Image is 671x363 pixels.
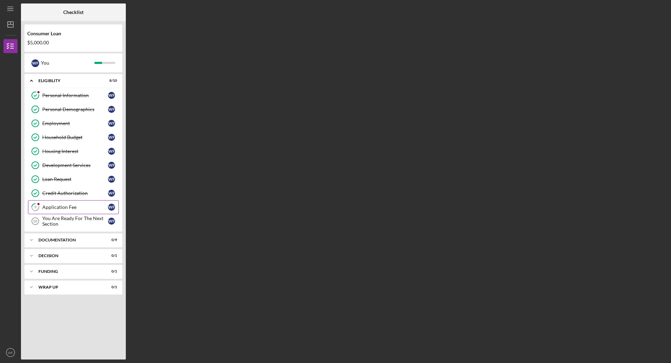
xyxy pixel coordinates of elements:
b: Checklist [63,9,84,15]
div: Decision [38,254,100,258]
div: 8 / 10 [104,79,117,83]
div: You [41,57,94,69]
text: WF [8,351,13,355]
a: Credit AuthorizationWF [28,186,119,200]
a: Loan RequestWF [28,172,119,186]
div: 0 / 1 [104,254,117,258]
div: $5,000.00 [27,40,120,45]
div: Employment [42,121,108,126]
a: EmploymentWF [28,116,119,130]
div: Personal Information [42,93,108,98]
div: 0 / 9 [104,238,117,242]
div: W F [108,134,115,141]
div: 0 / 1 [104,285,117,289]
a: 10You Are Ready For The Next SectionWF [28,214,119,228]
div: W F [108,92,115,99]
div: W F [108,190,115,197]
div: Documentation [38,238,100,242]
div: Development Services [42,162,108,168]
div: W F [108,218,115,225]
div: 0 / 1 [104,269,117,274]
div: You Are Ready For The Next Section [42,216,108,227]
div: Application Fee [42,204,108,210]
div: Eligiblity [38,79,100,83]
div: Household Budget [42,135,108,140]
a: Personal DemographicsWF [28,102,119,116]
div: W F [108,162,115,169]
button: WF [3,346,17,360]
div: Funding [38,269,100,274]
div: Personal Demographics [42,107,108,112]
div: W F [108,106,115,113]
div: W F [31,59,39,67]
div: W F [108,204,115,211]
div: W F [108,120,115,127]
div: Loan Request [42,176,108,182]
a: 9Application FeeWF [28,200,119,214]
tspan: 9 [34,205,37,210]
div: W F [108,176,115,183]
div: Credit Authorization [42,190,108,196]
a: Personal InformationWF [28,88,119,102]
tspan: 10 [33,219,37,223]
div: Consumer Loan [27,31,120,36]
a: Development ServicesWF [28,158,119,172]
div: W F [108,148,115,155]
div: Wrap up [38,285,100,289]
a: Housing InterestWF [28,144,119,158]
div: Housing Interest [42,148,108,154]
a: Household BudgetWF [28,130,119,144]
